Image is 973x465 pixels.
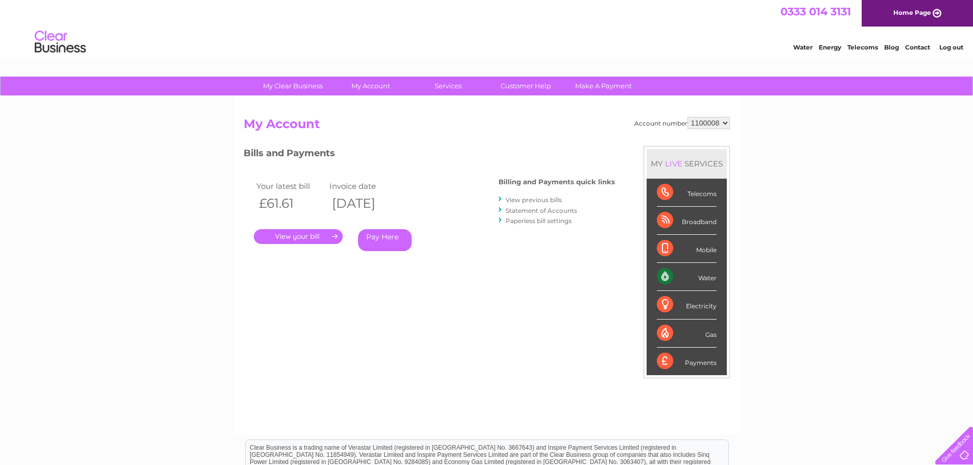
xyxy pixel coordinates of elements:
[884,43,899,51] a: Blog
[657,348,717,375] div: Payments
[905,43,930,51] a: Contact
[561,77,646,95] a: Make A Payment
[499,178,615,186] h4: Billing and Payments quick links
[780,5,851,18] a: 0333 014 3131
[254,193,327,214] th: £61.61
[647,149,727,178] div: MY SERVICES
[506,207,577,214] a: Statement of Accounts
[657,179,717,207] div: Telecoms
[793,43,813,51] a: Water
[254,179,327,193] td: Your latest bill
[657,291,717,319] div: Electricity
[657,207,717,235] div: Broadband
[939,43,963,51] a: Log out
[634,117,730,129] div: Account number
[847,43,878,51] a: Telecoms
[657,320,717,348] div: Gas
[484,77,568,95] a: Customer Help
[246,6,728,50] div: Clear Business is a trading name of Verastar Limited (registered in [GEOGRAPHIC_DATA] No. 3667643...
[506,217,572,225] a: Paperless bill settings
[657,235,717,263] div: Mobile
[358,229,412,251] a: Pay Here
[251,77,335,95] a: My Clear Business
[34,27,86,58] img: logo.png
[244,146,615,164] h3: Bills and Payments
[328,77,413,95] a: My Account
[663,159,684,168] div: LIVE
[327,179,400,193] td: Invoice date
[244,117,730,136] h2: My Account
[506,196,562,204] a: View previous bills
[657,263,717,291] div: Water
[254,229,343,244] a: .
[406,77,490,95] a: Services
[327,193,400,214] th: [DATE]
[819,43,841,51] a: Energy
